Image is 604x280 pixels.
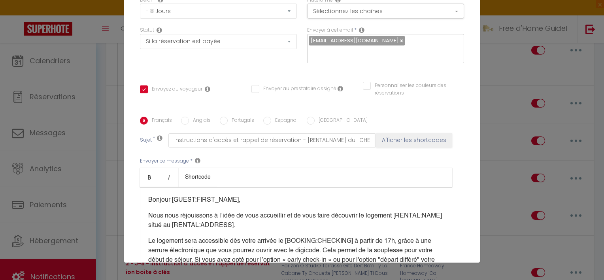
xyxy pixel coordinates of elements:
[307,4,464,19] button: Sélectionnez les chaînes
[148,117,172,125] label: Français
[338,85,343,92] i: Envoyer au prestataire si il est assigné
[195,157,200,164] i: Message
[148,195,444,205] p: Bonjour [GUEST:FIRST_NAME],
[140,168,159,187] a: Bold
[359,27,364,33] i: Recipient
[376,133,452,148] button: Afficher les shortcodes
[148,236,444,274] p: Le logement sera accessible dès votre arrivée le [BOOKING:CHECKING] ​à partir de 17h, grâce à une...
[140,26,154,34] label: Statut
[307,26,353,34] label: Envoyer à cet email
[271,117,298,125] label: Espagnol
[315,117,368,125] label: [GEOGRAPHIC_DATA]
[140,187,452,266] div: ​
[157,135,162,141] i: Subject
[140,157,189,165] label: Envoyer ce message
[157,27,162,33] i: Booking status
[179,168,217,187] a: Shortcode
[189,117,211,125] label: Anglais
[148,211,444,230] p: Nous nous réjouissons à l’idée de vous accueillir et de vous faire découvrir le logement [RENTAL:...
[140,136,152,145] label: Sujet
[205,86,210,92] i: Envoyer au voyageur
[228,117,254,125] label: Portugais
[159,168,179,187] a: Italic
[311,37,399,44] span: [EMAIL_ADDRESS][DOMAIN_NAME]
